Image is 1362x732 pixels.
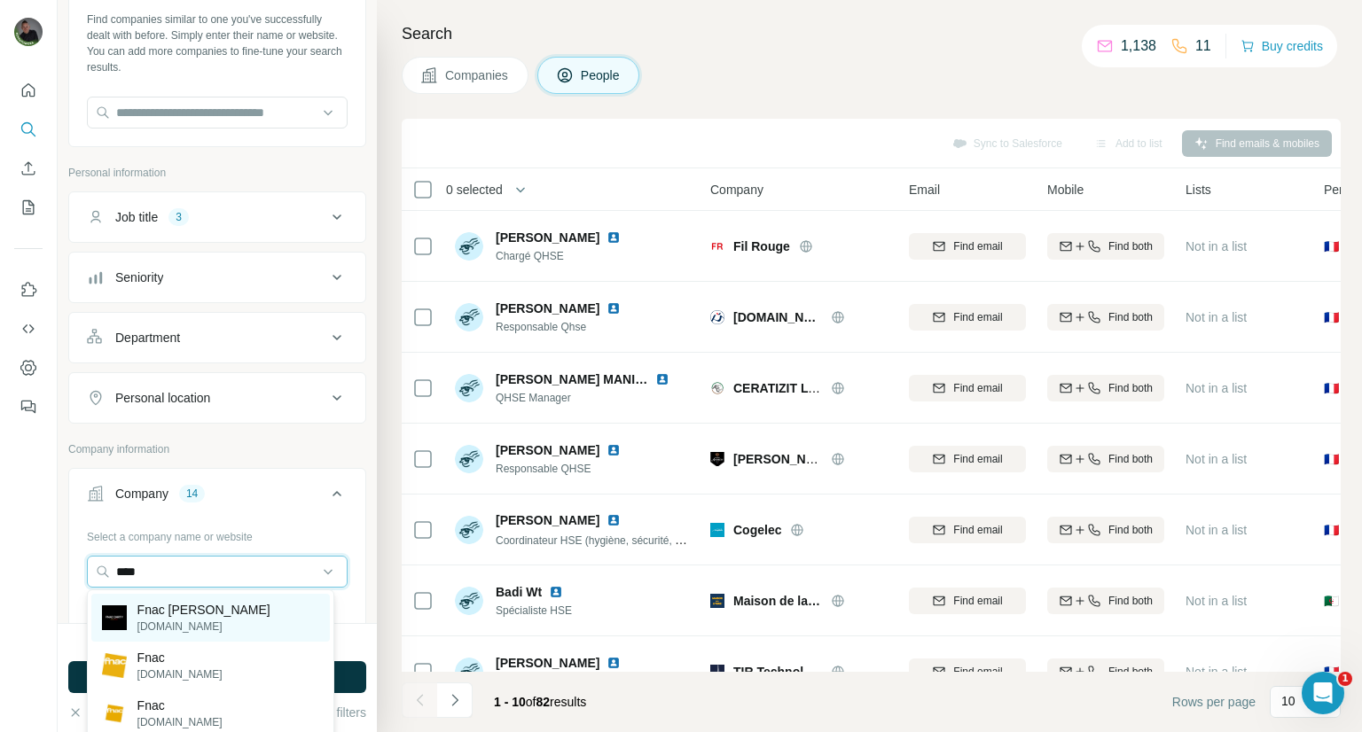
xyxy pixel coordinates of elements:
span: Company [710,181,763,199]
button: Find both [1047,304,1164,331]
span: 🇫🇷 [1324,379,1339,397]
span: Companies [445,66,510,84]
button: Find email [909,588,1026,614]
img: LinkedIn logo [607,513,621,527]
button: Use Surfe on LinkedIn [14,274,43,306]
span: Coordinateur HSE (hygiène, sécurité, environnement) [496,533,748,547]
span: [PERSON_NAME] [496,300,599,317]
span: [PERSON_NAME] [496,511,599,529]
span: Cogelec [733,521,781,539]
span: Not in a list [1186,452,1247,466]
button: Enrich CSV [14,152,43,184]
img: LinkedIn logo [549,585,563,599]
button: Find email [909,658,1026,685]
span: Find both [1108,593,1153,609]
span: Not in a list [1186,594,1247,608]
span: CERATIZIT Lyon - AgriCarb [733,381,894,395]
img: Avatar [14,18,43,46]
div: Department [115,329,180,347]
p: [DOMAIN_NAME] [137,619,270,635]
div: Company [115,485,168,502]
span: People [581,66,622,84]
button: Find both [1047,588,1164,614]
span: Not in a list [1186,665,1247,679]
p: Fnac [137,649,223,666]
span: [PERSON_NAME] - expert français des confitures premium sur-mesure [733,452,1152,466]
button: Buy credits [1241,34,1323,58]
span: [PERSON_NAME] [496,229,599,246]
iframe: Intercom live chat [1302,672,1344,714]
span: [PERSON_NAME] [496,654,599,672]
span: Find email [953,664,1002,680]
button: Company14 [69,472,365,522]
button: Department [69,316,365,359]
img: Logo of Maison Andrésy - expert français des confitures premium sur-mesure [710,452,724,466]
span: 🇫🇷 [1324,450,1339,468]
span: QHSE Manager [496,390,691,406]
button: Run search [68,661,366,693]
img: Avatar [455,232,483,261]
span: Email [909,181,940,199]
button: Search [14,113,43,145]
img: Logo of CERATIZIT Lyon - AgriCarb [710,381,724,395]
button: Find both [1047,658,1164,685]
div: Select a company name or website [87,522,348,545]
span: TIR Technologies [733,663,822,681]
span: Badi Wt [496,583,542,601]
img: LinkedIn logo [607,230,621,245]
span: 🇩🇿 [1324,592,1339,610]
button: Find email [909,446,1026,472]
img: Avatar [455,516,483,544]
span: Find email [953,522,1002,538]
button: My lists [14,191,43,223]
span: [PERSON_NAME] MANIHUARI [PERSON_NAME] [496,372,782,386]
div: 14 [179,486,205,502]
span: Responsable QHSE [496,461,642,477]
button: Job title3 [69,196,365,238]
span: Find both [1108,380,1153,396]
button: Find email [909,233,1026,260]
div: Personal location [115,389,210,407]
span: Find email [953,380,1002,396]
p: [DOMAIN_NAME] [137,666,223,682]
img: Avatar [455,445,483,473]
img: Logo of TIR Technologies [710,665,724,679]
span: Find email [953,238,1002,254]
p: Personal information [68,165,366,181]
button: Find both [1047,446,1164,472]
span: of [526,695,536,709]
span: Find both [1108,309,1153,325]
span: Chargé QHSE [496,248,642,264]
img: Logo of Cogelec [710,523,724,537]
span: 0 selected [446,181,503,199]
div: Seniority [115,269,163,286]
button: Personal location [69,377,365,419]
p: Fnac [PERSON_NAME] [137,601,270,619]
img: Avatar [455,303,483,331]
p: Fnac [137,697,223,714]
span: Find both [1108,451,1153,467]
div: Job title [115,208,158,226]
span: Find both [1108,522,1153,538]
img: Logo of Maison de la Literie [710,594,724,608]
img: LinkedIn logo [607,443,621,457]
button: Dashboard [14,352,43,384]
p: [DOMAIN_NAME] [137,714,223,730]
span: 🇫🇷 [1324,238,1339,255]
span: Find email [953,451,1002,467]
button: Use Surfe API [14,313,43,345]
button: Find email [909,517,1026,543]
span: 🇫🇷 [1324,663,1339,681]
button: Clear [68,704,119,721]
img: Logo of Fil Rouge [710,239,724,253]
p: Company information [68,441,366,457]
button: Feedback [14,391,43,423]
span: results [494,695,586,709]
span: Fil Rouge [733,238,790,255]
button: Find both [1047,375,1164,401]
button: Navigate to next page [437,682,473,718]
span: Not in a list [1186,310,1247,324]
img: LinkedIn logo [607,656,621,670]
p: 1,138 [1121,35,1156,57]
img: Logo of cottel.com [710,310,724,324]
